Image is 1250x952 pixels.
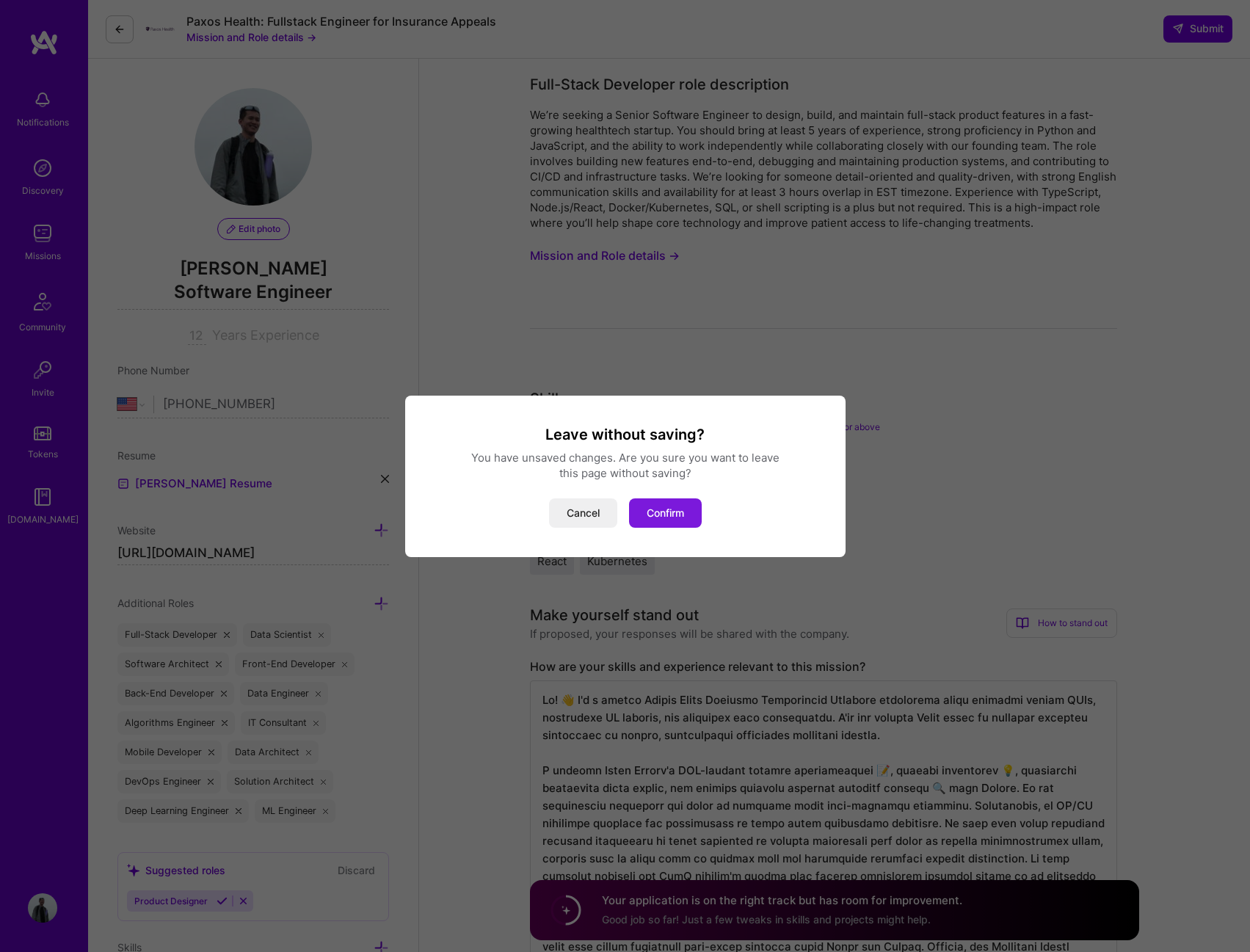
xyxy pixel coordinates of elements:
[423,450,828,465] div: You have unsaved changes. Are you sure you want to leave
[405,396,846,557] div: modal
[549,498,617,528] button: Cancel
[423,465,828,481] div: this page without saving?
[629,498,702,528] button: Confirm
[423,425,828,444] h3: Leave without saving?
